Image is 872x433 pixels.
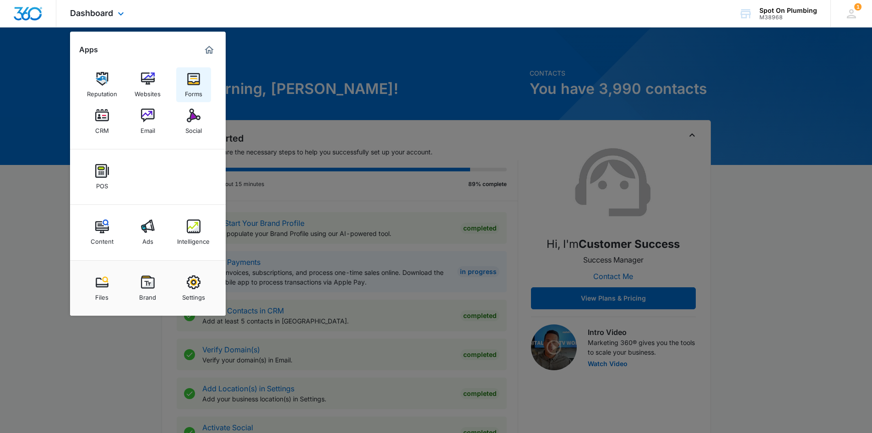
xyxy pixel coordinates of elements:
[130,271,165,306] a: Brand
[85,215,119,250] a: Content
[141,122,155,134] div: Email
[85,159,119,194] a: POS
[182,289,205,301] div: Settings
[85,271,119,306] a: Files
[70,8,113,18] span: Dashboard
[176,67,211,102] a: Forms
[854,3,861,11] div: notifications count
[91,233,114,245] div: Content
[79,45,98,54] h2: Apps
[176,271,211,306] a: Settings
[759,7,817,14] div: account name
[130,215,165,250] a: Ads
[85,67,119,102] a: Reputation
[185,122,202,134] div: Social
[95,289,108,301] div: Files
[96,178,108,190] div: POS
[95,122,109,134] div: CRM
[185,86,202,98] div: Forms
[176,215,211,250] a: Intelligence
[176,104,211,139] a: Social
[202,43,217,57] a: Marketing 360® Dashboard
[854,3,861,11] span: 1
[87,86,117,98] div: Reputation
[759,14,817,21] div: account id
[130,67,165,102] a: Websites
[139,289,156,301] div: Brand
[130,104,165,139] a: Email
[85,104,119,139] a: CRM
[135,86,161,98] div: Websites
[177,233,210,245] div: Intelligence
[142,233,153,245] div: Ads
